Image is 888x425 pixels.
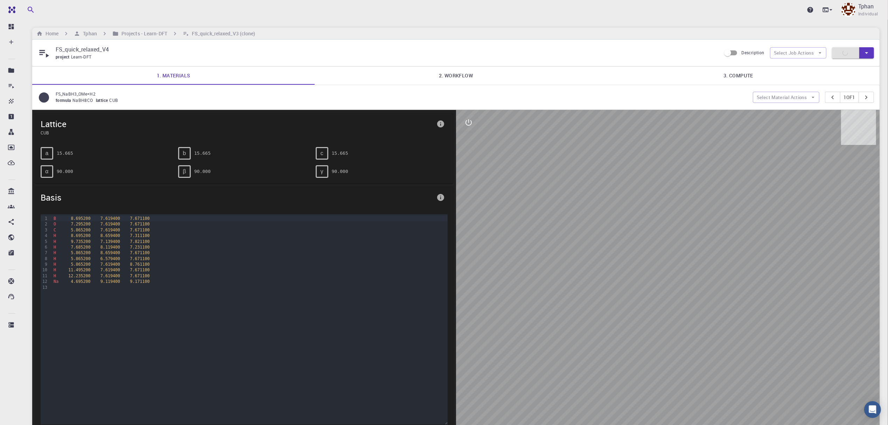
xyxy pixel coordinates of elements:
[119,30,167,37] h6: Projects - Learn-DFT
[71,245,90,250] span: 7.685200
[56,45,715,54] p: FS_quick_relaxed_V4
[321,150,323,156] span: c
[54,279,58,284] span: Na
[54,250,56,255] span: H
[130,279,149,284] span: 9.171100
[71,279,90,284] span: 4.695200
[57,165,73,177] pre: 90.000
[321,168,323,175] span: γ
[54,267,56,272] span: H
[41,250,48,256] div: 7
[41,239,48,244] div: 5
[45,168,48,175] span: α
[130,267,149,272] span: 7.671100
[41,273,48,279] div: 11
[6,6,15,13] img: logo
[54,239,56,244] span: H
[41,267,48,273] div: 10
[68,273,90,278] span: 12.235200
[41,244,48,250] div: 6
[100,267,120,272] span: 7.619400
[597,67,880,85] a: 3. Compute
[71,256,90,261] span: 5.865200
[130,222,149,227] span: 7.671100
[54,222,56,227] span: O
[858,2,874,11] p: Tphan
[71,222,90,227] span: 7.295200
[54,233,56,238] span: H
[71,216,90,221] span: 8.695200
[183,150,186,156] span: b
[332,165,348,177] pre: 90.000
[130,262,149,267] span: 8.761100
[41,221,48,227] div: 2
[54,256,56,261] span: H
[71,239,90,244] span: 9.735200
[100,222,120,227] span: 7.619400
[54,245,56,250] span: H
[96,97,110,103] span: lattice
[43,30,58,37] h6: Home
[434,190,448,204] button: info
[183,168,186,175] span: β
[68,267,90,272] span: 11.495200
[100,279,120,284] span: 9.119400
[741,50,764,55] span: Description
[770,47,826,58] button: Select Job Actions
[825,92,874,103] div: pager
[57,147,73,159] pre: 15.665
[71,233,90,238] span: 8.695200
[100,245,120,250] span: 8.119400
[753,92,819,103] button: Select Material Actions
[130,256,149,261] span: 7.671100
[41,262,48,267] div: 9
[41,192,434,203] span: Basis
[41,227,48,233] div: 3
[54,262,56,267] span: H
[100,233,120,238] span: 8.659400
[109,97,121,103] span: CUB
[41,233,48,238] div: 4
[54,216,56,221] span: B
[41,130,434,136] span: CUB
[41,279,48,284] div: 12
[130,273,149,278] span: 7.671100
[194,165,211,177] pre: 90.000
[130,250,149,255] span: 7.671100
[189,30,256,37] h6: FS_quick_relaxed_V3 (clone)
[41,285,48,290] div: 13
[56,54,71,60] span: project
[100,256,120,261] span: 6.579400
[41,256,48,262] div: 8
[15,5,35,11] span: Hỗ trợ
[864,401,881,418] div: Open Intercom Messenger
[41,118,434,130] span: Lattice
[100,228,120,232] span: 7.619400
[130,228,149,232] span: 7.671100
[130,239,149,244] span: 7.821100
[71,54,95,60] span: Learn-DFT
[130,233,149,238] span: 7.311100
[332,147,348,159] pre: 15.665
[54,228,56,232] span: C
[100,273,120,278] span: 7.619400
[100,262,120,267] span: 7.619400
[71,262,90,267] span: 5.865200
[100,250,120,255] span: 8.659400
[54,273,56,278] span: H
[32,67,315,85] a: 1. Materials
[71,250,90,255] span: 5.865200
[71,228,90,232] span: 5.865200
[35,30,257,37] nav: breadcrumb
[80,30,97,37] h6: Tphan
[56,91,747,97] p: FS_NaBH3_OMe+H2
[841,3,855,17] img: Tphan
[858,11,878,18] span: Individual
[194,147,211,159] pre: 15.665
[315,67,597,85] a: 2. Workflow
[46,150,49,156] span: a
[72,97,96,103] span: NaBH8CO
[100,239,120,244] span: 7.139400
[41,216,48,221] div: 1
[840,92,859,103] button: 1of1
